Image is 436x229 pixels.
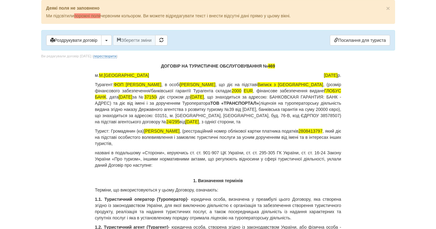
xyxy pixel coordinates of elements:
[190,95,204,99] span: [DATE]
[166,119,180,124] span: 24/295
[46,13,390,19] p: Ми підсвітили червоним кольором. Ви можете відредагувати текст і внести відсутні дані прямо у цьо...
[95,150,341,168] p: названі в подальшому «Сторони», керуючись ст. ст. 901-907 ЦК України, ст. ст. 295-305 ГК України,...
[144,129,180,134] span: [PERSON_NAME]
[41,54,118,59] div: Ви редагували договір [DATE] ( )
[95,197,187,202] b: 1.1. Туристичний оператор (Туроператор)
[114,82,161,87] span: ФОП [PERSON_NAME]
[99,73,149,78] span: М.[GEOGRAPHIC_DATA]
[268,64,275,68] span: 469
[74,13,101,18] span: порожні поля
[185,119,199,124] span: [DATE]
[93,54,116,58] a: перестворити
[113,35,156,46] button: Зберегти зміни
[95,81,341,125] p: Турагент: , в особі , що діє на підставі , (розмір фінансового забезпечення/банківської гарантії ...
[232,88,241,93] span: 2000
[95,196,341,221] p: - юридична особа, визначена у преамбулі цього Договору, яка створена згідно із законодавством Укр...
[95,128,341,147] p: Турист: Громадянин (ка) , (реєстраційний номер облікової картки платника податків , який діє на п...
[386,5,390,12] span: ×
[95,178,341,184] p: 1. Визначення термінів
[144,95,156,99] span: 37150
[95,72,149,78] span: м.
[244,88,253,93] span: EUR
[210,101,259,106] b: ТОВ «ТРАНСПОРТАЛ»
[299,129,323,134] span: 2808413797
[258,82,323,87] span: Виписк з [GEOGRAPHIC_DATA]
[324,73,338,78] span: [DATE]
[46,5,390,11] p: Деякі поля не заповнено
[180,82,215,87] span: [PERSON_NAME]
[386,5,390,11] button: Close
[324,72,341,78] span: р.
[46,35,101,46] button: Роздрукувати договір
[119,95,132,99] span: [DATE]
[95,63,341,69] p: ДОГОВІР НА ТУРИСТИЧНЕ ОБСЛУГОВУВАННЯ №
[330,35,390,46] a: Посилання для туриста
[95,187,341,193] p: Терміни, що використовуються у цьому Договору, означають:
